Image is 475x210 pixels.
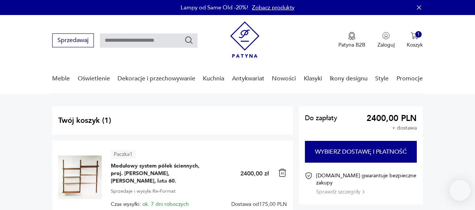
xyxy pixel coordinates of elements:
[375,64,389,93] a: Style
[111,187,176,195] span: Sprzedaje i wysyła: Re-Format
[203,64,224,93] a: Kuchnia
[118,64,195,93] a: Dekoracje i przechowywanie
[58,115,287,125] h2: Twój koszyk ( 1 )
[338,32,365,48] a: Ikona medaluPatyna B2B
[142,201,189,208] span: ok. 7 dni roboczych
[52,38,94,44] a: Sprzedawaj
[382,32,390,39] img: Ikonka użytkownika
[240,169,269,178] p: 2400,00 zł
[232,64,264,93] a: Antykwariat
[111,150,136,159] article: Paczka 1
[316,172,417,195] div: [DOMAIN_NAME] gwarantuje bezpieczne zakupy
[231,201,287,207] span: Dostawa od 175,00 PLN
[58,156,102,199] img: Modułowy system półek ściennych, proj. Poul Cadovius, Dania, lata 60.
[415,31,422,38] div: 1
[252,4,294,11] a: Zobacz produkty
[397,64,423,93] a: Promocje
[278,168,287,177] img: Ikona kosza
[304,64,322,93] a: Klasyki
[407,32,423,48] button: 1Koszyk
[449,180,470,201] iframe: Smartsupp widget button
[377,41,395,48] p: Zaloguj
[230,21,259,58] img: Patyna - sklep z meblami i dekoracjami vintage
[181,4,248,11] p: Lampy od Same Old -20%!
[362,190,365,194] img: Ikona strzałki w prawo
[52,33,94,47] button: Sprzedawaj
[111,162,205,185] span: Modułowy system półek ściennych, proj. [PERSON_NAME], [PERSON_NAME], lata 60.
[366,115,417,121] span: 2400,00 PLN
[411,32,418,39] img: Ikona koszyka
[338,32,365,48] button: Patyna B2B
[316,188,365,195] button: Sprawdź szczegóły
[407,41,423,48] p: Koszyk
[348,32,356,40] img: Ikona medalu
[330,64,368,93] a: Ikony designu
[184,36,193,45] button: Szukaj
[305,172,312,180] img: Ikona certyfikatu
[78,64,110,93] a: Oświetlenie
[338,41,365,48] p: Patyna B2B
[392,125,417,131] p: + dostawa
[52,64,70,93] a: Meble
[305,115,337,121] span: Do zapłaty
[305,141,417,163] button: Wybierz dostawę i płatność
[377,32,395,48] button: Zaloguj
[272,64,296,93] a: Nowości
[111,201,189,207] span: Czas wysyłki:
